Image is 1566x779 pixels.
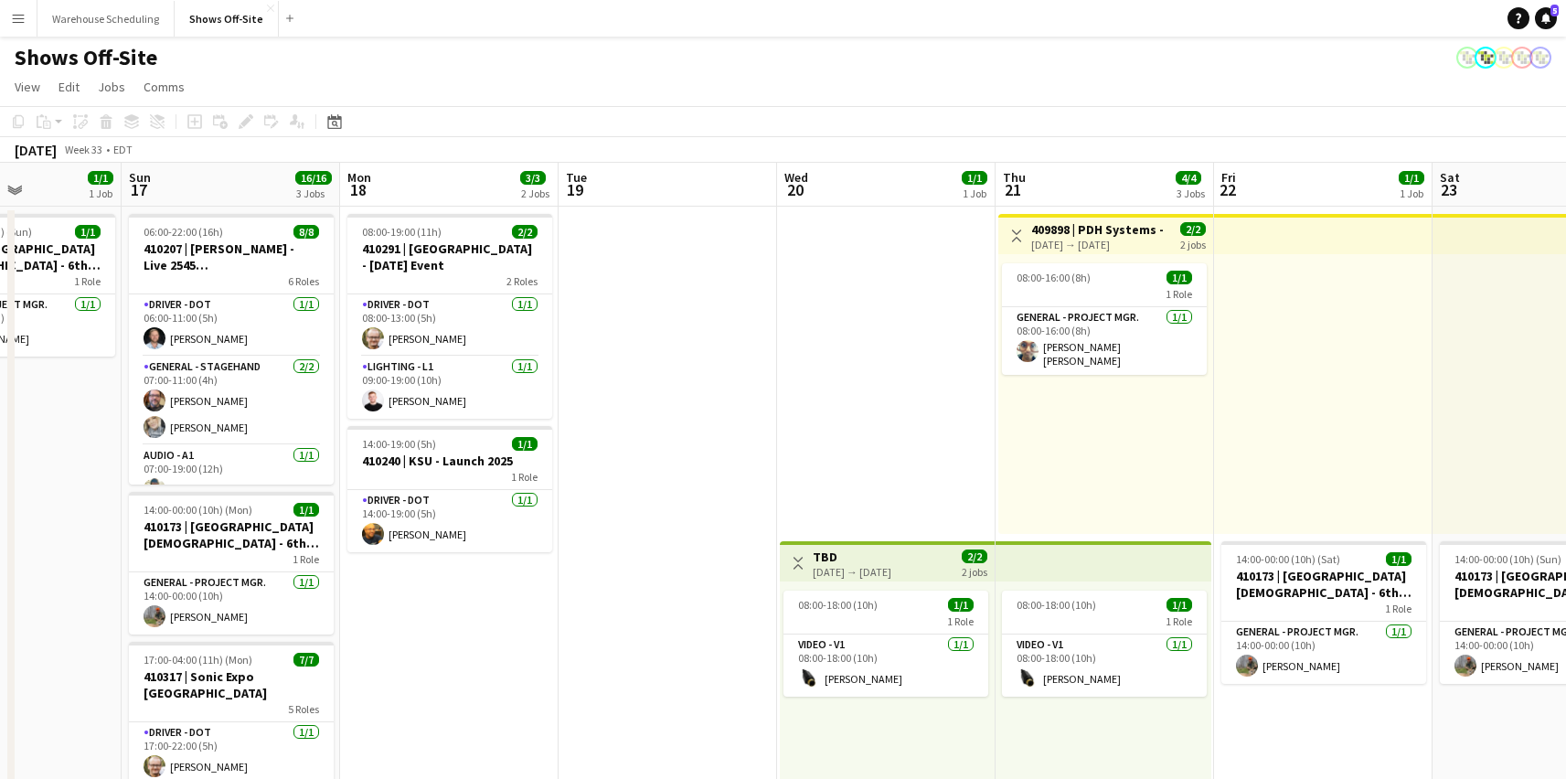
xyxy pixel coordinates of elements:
[296,187,331,200] div: 3 Jobs
[362,437,436,451] span: 14:00-19:00 (5h)
[1017,271,1091,284] span: 08:00-16:00 (8h)
[506,274,538,288] span: 2 Roles
[347,214,552,419] div: 08:00-19:00 (11h)2/2410291 | [GEOGRAPHIC_DATA] - [DATE] Event2 RolesDriver - DOT1/108:00-13:00 (5...
[813,565,891,579] div: [DATE] → [DATE]
[1219,179,1236,200] span: 22
[51,75,87,99] a: Edit
[1236,552,1340,566] span: 14:00-00:00 (10h) (Sat)
[1002,263,1207,375] app-job-card: 08:00-16:00 (8h)1/11 RoleGeneral - Project Mgr.1/108:00-16:00 (8h)[PERSON_NAME] [PERSON_NAME]
[798,598,878,612] span: 08:00-18:00 (10h)
[783,635,988,697] app-card-role: Video - V11/108:00-18:00 (10h)[PERSON_NAME]
[15,79,40,95] span: View
[566,169,587,186] span: Tue
[98,79,125,95] span: Jobs
[15,141,57,159] div: [DATE]
[962,171,987,185] span: 1/1
[15,44,157,71] h1: Shows Off-Site
[1221,568,1426,601] h3: 410173 | [GEOGRAPHIC_DATA][DEMOGRAPHIC_DATA] - 6th Grade Fall Camp FFA 2025
[1176,171,1201,185] span: 4/4
[563,179,587,200] span: 19
[782,179,808,200] span: 20
[1511,47,1533,69] app-user-avatar: Labor Coordinator
[1475,47,1497,69] app-user-avatar: Labor Coordinator
[37,1,175,37] button: Warehouse Scheduling
[75,225,101,239] span: 1/1
[1454,552,1561,566] span: 14:00-00:00 (10h) (Sun)
[129,572,334,635] app-card-role: General - Project Mgr.1/114:00-00:00 (10h)[PERSON_NAME]
[293,503,319,517] span: 1/1
[1386,552,1412,566] span: 1/1
[1002,591,1207,697] app-job-card: 08:00-18:00 (10h)1/11 RoleVideo - V11/108:00-18:00 (10h)[PERSON_NAME]
[1002,635,1207,697] app-card-role: Video - V11/108:00-18:00 (10h)[PERSON_NAME]
[1385,602,1412,615] span: 1 Role
[784,169,808,186] span: Wed
[1167,598,1192,612] span: 1/1
[345,179,371,200] span: 18
[362,225,442,239] span: 08:00-19:00 (11h)
[1535,7,1557,29] a: 5
[1221,541,1426,684] app-job-card: 14:00-00:00 (10h) (Sat)1/1410173 | [GEOGRAPHIC_DATA][DEMOGRAPHIC_DATA] - 6th Grade Fall Camp FFA ...
[60,143,106,156] span: Week 33
[347,294,552,357] app-card-role: Driver - DOT1/108:00-13:00 (5h)[PERSON_NAME]
[512,437,538,451] span: 1/1
[1031,221,1167,238] h3: 409898 | PDH Systems - Rock the Smokies 2025
[1180,222,1206,236] span: 2/2
[783,591,988,697] app-job-card: 08:00-18:00 (10h)1/11 RoleVideo - V11/108:00-18:00 (10h)[PERSON_NAME]
[1000,179,1026,200] span: 21
[113,143,133,156] div: EDT
[1031,238,1167,251] div: [DATE] → [DATE]
[347,240,552,273] h3: 410291 | [GEOGRAPHIC_DATA] - [DATE] Event
[347,426,552,552] app-job-card: 14:00-19:00 (5h)1/1410240 | KSU - Launch 20251 RoleDriver - DOT1/114:00-19:00 (5h)[PERSON_NAME]
[129,294,334,357] app-card-role: Driver - DOT1/106:00-11:00 (5h)[PERSON_NAME]
[1180,236,1206,251] div: 2 jobs
[347,357,552,419] app-card-role: Lighting - L11/109:00-19:00 (10h)[PERSON_NAME]
[1166,287,1192,301] span: 1 Role
[1437,179,1460,200] span: 23
[1399,171,1424,185] span: 1/1
[88,171,113,185] span: 1/1
[288,702,319,716] span: 5 Roles
[293,552,319,566] span: 1 Role
[521,187,549,200] div: 2 Jobs
[144,653,252,667] span: 17:00-04:00 (11h) (Mon)
[1400,187,1423,200] div: 1 Job
[1456,47,1478,69] app-user-avatar: Labor Coordinator
[520,171,546,185] span: 3/3
[962,550,987,563] span: 2/2
[1221,169,1236,186] span: Fri
[7,75,48,99] a: View
[1177,187,1205,200] div: 3 Jobs
[175,1,279,37] button: Shows Off-Site
[813,549,891,565] h3: TBD
[347,453,552,469] h3: 410240 | KSU - Launch 2025
[129,357,334,445] app-card-role: General - Stagehand2/207:00-11:00 (4h)[PERSON_NAME][PERSON_NAME]
[293,225,319,239] span: 8/8
[1221,622,1426,684] app-card-role: General - Project Mgr.1/114:00-00:00 (10h)[PERSON_NAME]
[512,225,538,239] span: 2/2
[948,598,974,612] span: 1/1
[1440,169,1460,186] span: Sat
[74,274,101,288] span: 1 Role
[144,225,223,239] span: 06:00-22:00 (16h)
[129,492,334,635] app-job-card: 14:00-00:00 (10h) (Mon)1/1410173 | [GEOGRAPHIC_DATA][DEMOGRAPHIC_DATA] - 6th Grade Fall Camp FFA ...
[1167,271,1192,284] span: 1/1
[295,171,332,185] span: 16/16
[144,503,252,517] span: 14:00-00:00 (10h) (Mon)
[962,563,987,579] div: 2 jobs
[129,240,334,273] h3: 410207 | [PERSON_NAME] - Live 2545 [GEOGRAPHIC_DATA]
[89,187,112,200] div: 1 Job
[1002,307,1207,375] app-card-role: General - Project Mgr.1/108:00-16:00 (8h)[PERSON_NAME] [PERSON_NAME]
[129,214,334,485] app-job-card: 06:00-22:00 (16h)8/8410207 | [PERSON_NAME] - Live 2545 [GEOGRAPHIC_DATA]6 RolesDriver - DOT1/106:...
[144,79,185,95] span: Comms
[126,179,151,200] span: 17
[963,187,986,200] div: 1 Job
[1529,47,1551,69] app-user-avatar: Labor Coordinator
[1003,169,1026,186] span: Thu
[1017,598,1096,612] span: 08:00-18:00 (10h)
[347,169,371,186] span: Mon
